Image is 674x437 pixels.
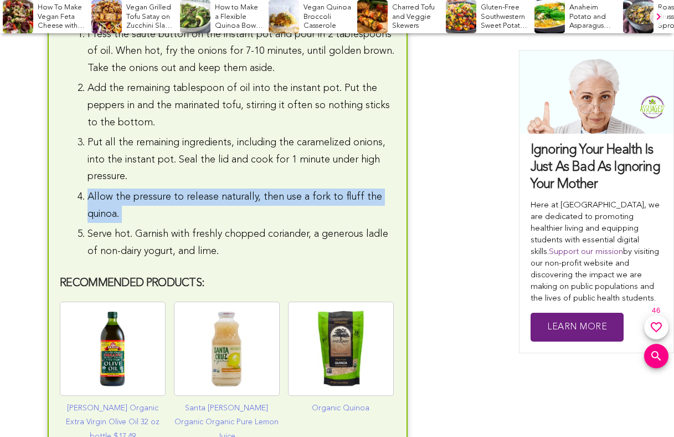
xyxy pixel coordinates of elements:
a: Organic Quinoa [288,402,394,415]
li: Serve hot. Garnish with freshly chopped coriander, a generous ladle of non-dairy yogurt, and lime. [88,226,395,260]
img: Organic-Quinoa [288,302,394,396]
li: Allow the pressure to release naturally, then use a fork to fluff the quinoa. [88,189,395,222]
img: Organic-Extra-Virgin-Olive-Oil [60,302,166,396]
a: Learn More [531,313,624,342]
img: Santa-Cruz-Organic-Organic-Pure-Lemon-Juice [174,302,280,396]
li: Put all the remaining ingredients, including the caramelized onions, into the instant pot. Seal t... [88,134,395,185]
li: Press the sauté button on the instant pot and pour in 2 tablespoons of oil. When hot, fry the oni... [88,26,395,77]
h3: Recommended Products: [60,276,395,291]
iframe: Chat Widget [619,384,674,437]
li: Add the remaining tablespoon of oil into the instant pot. Put the peppers in and the marinated to... [88,80,395,131]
